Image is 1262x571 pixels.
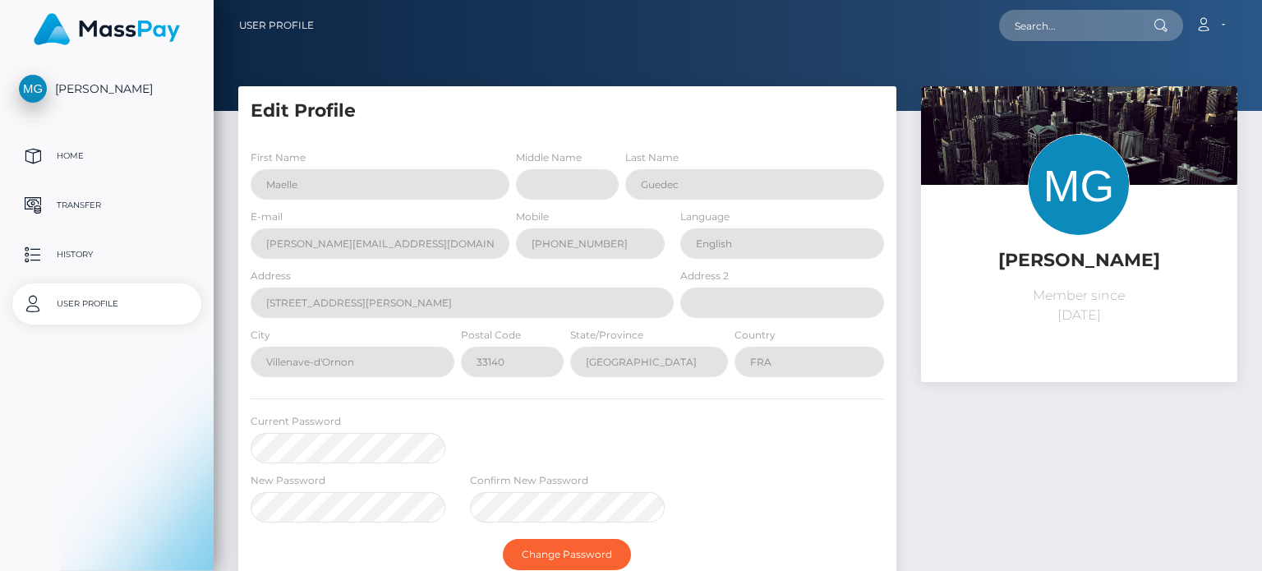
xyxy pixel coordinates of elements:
label: State/Province [570,328,643,343]
img: MassPay [34,13,180,45]
a: History [12,234,201,275]
label: Country [735,328,776,343]
label: E-mail [251,210,283,224]
button: Change Password [503,539,631,570]
label: Address [251,269,291,283]
h5: [PERSON_NAME] [933,248,1225,274]
label: Address 2 [680,269,729,283]
a: Home [12,136,201,177]
p: User Profile [19,292,195,316]
label: City [251,328,270,343]
p: Transfer [19,193,195,218]
label: First Name [251,150,306,165]
label: Current Password [251,414,341,429]
p: Member since [DATE] [933,286,1225,325]
p: History [19,242,195,267]
label: Postal Code [461,328,521,343]
a: User Profile [12,283,201,325]
label: Last Name [625,150,679,165]
p: Home [19,144,195,168]
label: Language [680,210,730,224]
label: Middle Name [516,150,582,165]
label: Mobile [516,210,549,224]
img: ... [921,86,1237,297]
a: Transfer [12,185,201,226]
label: Confirm New Password [470,473,588,488]
input: Search... [999,10,1154,41]
h5: Edit Profile [251,99,884,124]
span: [PERSON_NAME] [12,81,201,96]
label: New Password [251,473,325,488]
a: User Profile [239,8,314,43]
